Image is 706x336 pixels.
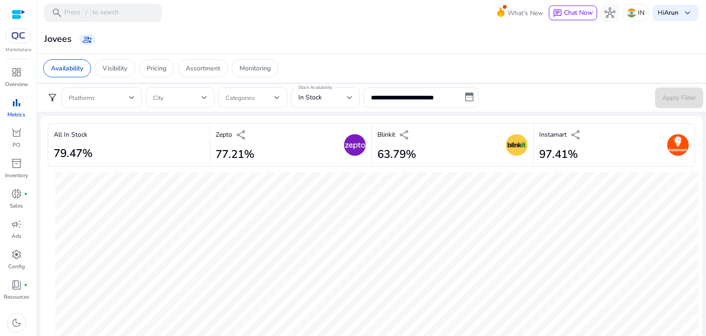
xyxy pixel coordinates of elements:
mat-label: Stock Availability [298,84,332,91]
span: dark_mode [11,317,22,328]
p: Zepto [216,130,232,139]
span: share [399,129,410,140]
span: inventory_2 [11,158,22,169]
p: Overview [5,80,28,88]
span: campaign [11,219,22,230]
p: Blinkit [377,130,395,139]
span: Chat Now [564,8,593,17]
button: chatChat Now [549,6,597,20]
span: donut_small [11,188,22,199]
p: IN [638,5,644,21]
h2: 79.47% [54,147,92,160]
p: Inventory [5,171,28,180]
span: dashboard [11,67,22,78]
span: search [51,7,63,18]
h2: 77.21% [216,148,254,161]
p: Sales [10,202,23,210]
p: Pricing [147,64,166,73]
p: Instamart [539,130,567,139]
p: PO [12,141,20,149]
span: filter_alt [47,92,58,103]
img: in.svg [627,8,636,17]
p: Metrics [7,110,25,119]
h2: 63.79% [377,148,416,161]
span: In Stock [298,93,322,102]
h2: 97.41% [539,148,581,161]
span: fiber_manual_record [24,283,28,287]
b: Arun [664,8,678,17]
p: Ads [11,232,22,240]
p: Availability [51,64,83,73]
span: chat [553,9,562,18]
p: Monitoring [239,64,271,73]
span: book_4 [11,279,22,290]
img: QC-logo.svg [10,32,27,40]
span: hub [604,7,615,18]
p: Resources [4,293,29,301]
p: Marketplace [6,46,31,53]
p: Config [8,262,25,271]
span: / [82,8,91,18]
p: Press to search [64,8,119,18]
p: Assortment [186,64,220,73]
span: orders [11,127,22,139]
span: fiber_manual_record [24,192,28,196]
button: hub [601,4,619,22]
span: share [570,129,581,140]
span: What's New [507,5,543,21]
span: group_add [83,35,92,44]
p: Hi [658,10,678,16]
p: All In Stock [54,130,87,139]
span: settings [11,249,22,260]
h3: Jovees [44,34,72,45]
span: bar_chart [11,97,22,108]
p: Visibility [102,64,127,73]
a: group_add [79,34,96,45]
span: share [236,129,247,140]
span: keyboard_arrow_down [682,7,693,18]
